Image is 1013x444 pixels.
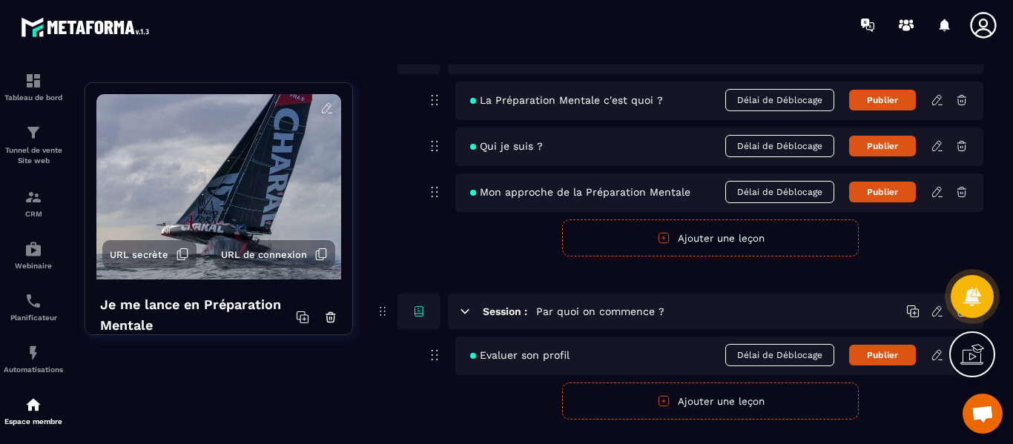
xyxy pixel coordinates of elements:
[483,305,527,317] h6: Session :
[4,365,63,374] p: Automatisations
[725,135,834,157] span: Délai de Déblocage
[725,344,834,366] span: Délai de Déblocage
[4,229,63,281] a: automationsautomationsWebinaire
[562,382,859,420] button: Ajouter une leçon
[96,94,341,279] img: background
[4,145,63,166] p: Tunnel de vente Site web
[470,186,690,198] span: Mon approche de la Préparation Mentale
[214,240,335,268] button: URL de connexion
[21,13,154,41] img: logo
[562,219,859,256] button: Ajouter une leçon
[110,249,168,260] span: URL secrète
[4,385,63,437] a: automationsautomationsEspace membre
[24,292,42,310] img: scheduler
[24,72,42,90] img: formation
[24,240,42,258] img: automations
[963,394,1003,434] div: Ouvrir le chat
[849,345,916,365] button: Publier
[4,314,63,322] p: Planificateur
[4,262,63,270] p: Webinaire
[4,61,63,113] a: formationformationTableau de bord
[24,396,42,414] img: automations
[849,182,916,202] button: Publier
[24,344,42,362] img: automations
[849,136,916,156] button: Publier
[4,177,63,229] a: formationformationCRM
[24,188,42,206] img: formation
[849,90,916,110] button: Publier
[536,304,664,319] h5: Par quoi on commence ?
[102,240,197,268] button: URL secrète
[725,181,834,203] span: Délai de Déblocage
[725,89,834,111] span: Délai de Déblocage
[4,333,63,385] a: automationsautomationsAutomatisations
[4,281,63,333] a: schedulerschedulerPlanificateur
[4,113,63,177] a: formationformationTunnel de vente Site web
[4,417,63,425] p: Espace membre
[470,140,543,152] span: Qui je suis ?
[24,124,42,142] img: formation
[470,94,663,106] span: La Préparation Mentale c'est quoi ?
[221,249,307,260] span: URL de connexion
[470,349,570,361] span: Evaluer son profil
[100,294,296,336] h4: Je me lance en Préparation Mentale
[4,210,63,218] p: CRM
[4,93,63,102] p: Tableau de bord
